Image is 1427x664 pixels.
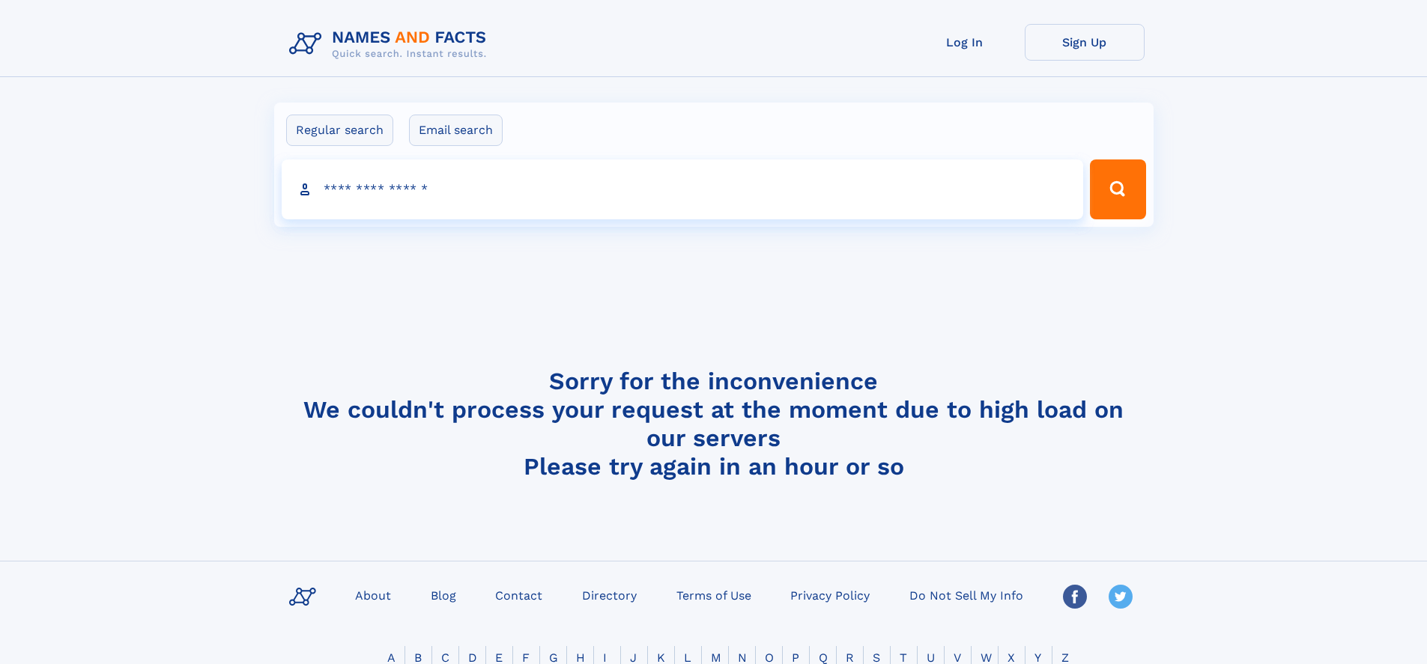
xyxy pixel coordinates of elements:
label: Regular search [286,115,393,146]
img: Logo Names and Facts [283,24,499,64]
a: Log In [905,24,1025,61]
a: Blog [425,584,462,606]
button: Search Button [1090,159,1145,219]
a: Sign Up [1025,24,1145,61]
img: Twitter [1109,585,1133,609]
img: Facebook [1063,585,1087,609]
a: Do Not Sell My Info [903,584,1029,606]
a: About [349,584,397,606]
a: Directory [576,584,643,606]
a: Contact [489,584,548,606]
input: search input [282,159,1084,219]
label: Email search [409,115,503,146]
h4: Sorry for the inconvenience We couldn't process your request at the moment due to high load on ou... [283,367,1145,481]
a: Privacy Policy [784,584,876,606]
a: Terms of Use [670,584,757,606]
